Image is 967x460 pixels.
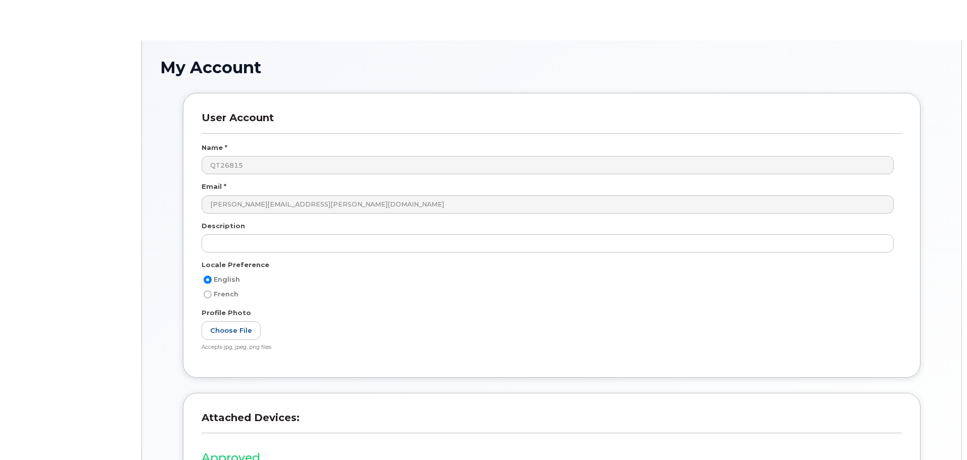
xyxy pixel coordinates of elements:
input: French [204,290,212,298]
label: Name * [202,143,227,152]
h3: User Account [202,112,902,133]
h3: Attached Devices: [202,412,902,433]
h1: My Account [160,59,943,76]
input: English [204,276,212,284]
label: Profile Photo [202,308,251,318]
label: Email * [202,182,226,191]
label: Locale Preference [202,260,269,270]
label: Description [202,221,245,231]
label: Choose File [202,321,261,340]
div: Accepts jpg, jpeg, png files [202,344,894,351]
span: French [214,290,238,298]
span: English [214,276,240,283]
